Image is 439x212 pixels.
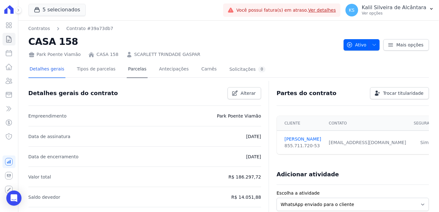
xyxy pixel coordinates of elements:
p: [DATE] [246,153,261,161]
p: R$ 14.051,88 [231,193,261,201]
div: [EMAIL_ADDRESS][DOMAIN_NAME] [329,139,406,146]
nav: Breadcrumb [28,25,113,32]
p: Saldo devedor [28,193,60,201]
p: [DATE] [246,133,261,140]
a: SCARLETT TRINDADE GASPAR [134,51,200,58]
p: Empreendimento [28,112,67,120]
div: Solicitações [229,66,266,72]
a: Solicitações0 [228,61,267,78]
span: Ativo [346,39,367,51]
span: KS [349,8,355,12]
button: Ativo [344,39,380,51]
th: Contato [325,116,410,131]
span: Você possui fatura(s) em atraso. [236,7,336,14]
h3: Detalhes gerais do contrato [28,89,118,97]
p: Data de assinatura [28,133,70,140]
th: Segurado [410,116,439,131]
a: Detalhes gerais [28,61,66,78]
p: Kalil Silveira de Alcântara [362,4,426,11]
a: Contratos [28,25,50,32]
div: Park Poente Viamão [28,51,81,58]
p: R$ 186.297,72 [229,173,261,181]
a: [PERSON_NAME] [284,136,321,142]
span: Trocar titularidade [383,90,424,96]
button: 5 selecionados [28,4,86,16]
a: Trocar titularidade [370,87,429,99]
span: Mais opções [396,42,424,48]
a: CASA 158 [96,51,118,58]
a: Ver detalhes [308,8,336,13]
a: Contrato #39a73db7 [66,25,113,32]
nav: Breadcrumb [28,25,338,32]
h3: Partes do contrato [277,89,337,97]
div: Open Intercom Messenger [6,191,21,206]
a: Tipos de parcelas [76,61,117,78]
p: Data de encerramento [28,153,79,161]
a: Carnês [200,61,218,78]
p: Valor total [28,173,51,181]
div: 0 [258,66,266,72]
a: Parcelas [127,61,148,78]
h2: CASA 158 [28,34,338,49]
td: Sim [410,131,439,154]
span: Alterar [241,90,256,96]
button: KS Kalil Silveira de Alcântara Ver opções [340,1,439,19]
h3: Adicionar atividade [277,171,339,178]
label: Escolha a atividade [277,190,429,197]
a: Antecipações [158,61,190,78]
p: Park Poente Viamão [217,112,261,120]
a: Alterar [228,87,261,99]
div: 855.711.720-53 [284,142,321,149]
p: Ver opções [362,11,426,16]
th: Cliente [277,116,325,131]
a: Mais opções [383,39,429,51]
